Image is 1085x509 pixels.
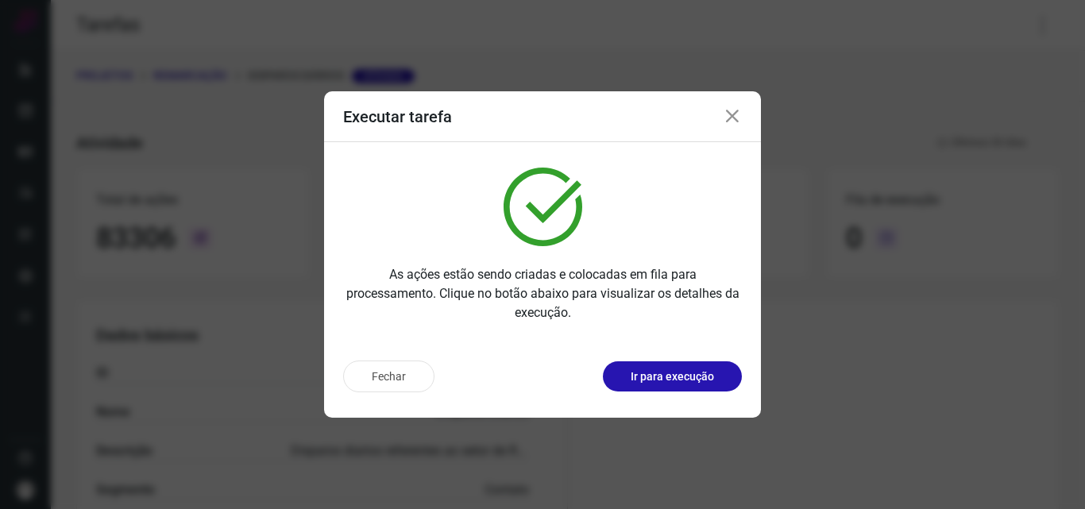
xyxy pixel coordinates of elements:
h3: Executar tarefa [343,107,452,126]
button: Fechar [343,361,434,392]
p: Ir para execução [631,368,714,385]
p: As ações estão sendo criadas e colocadas em fila para processamento. Clique no botão abaixo para ... [343,265,742,322]
img: verified.svg [504,168,582,246]
button: Ir para execução [603,361,742,391]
